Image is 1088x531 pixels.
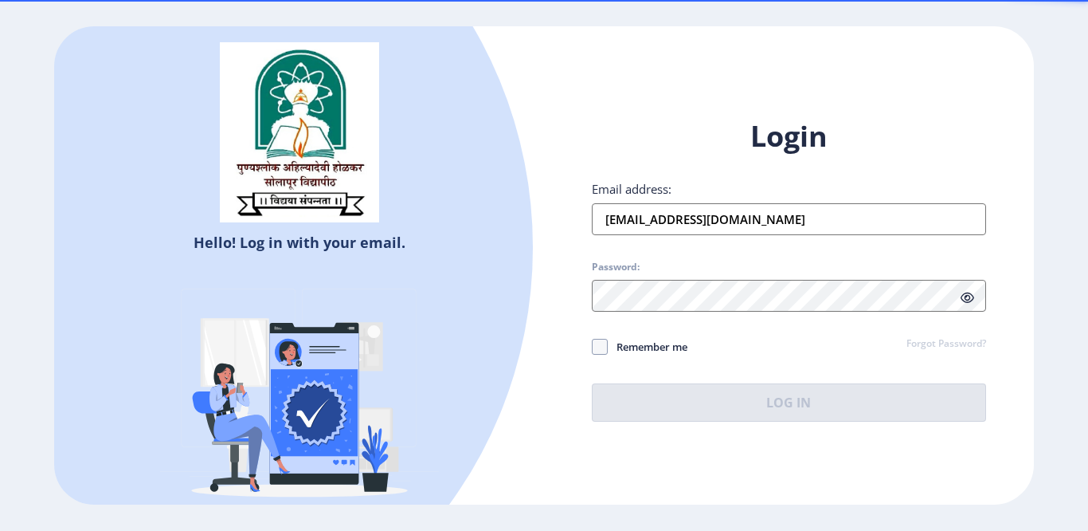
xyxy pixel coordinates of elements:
span: Remember me [608,337,687,356]
img: sulogo.png [220,42,379,222]
button: Log In [592,383,986,422]
a: Forgot Password? [906,337,986,352]
label: Email address: [592,181,671,197]
label: Password: [592,261,640,273]
h1: Login [592,117,986,155]
input: Email address [592,203,986,235]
